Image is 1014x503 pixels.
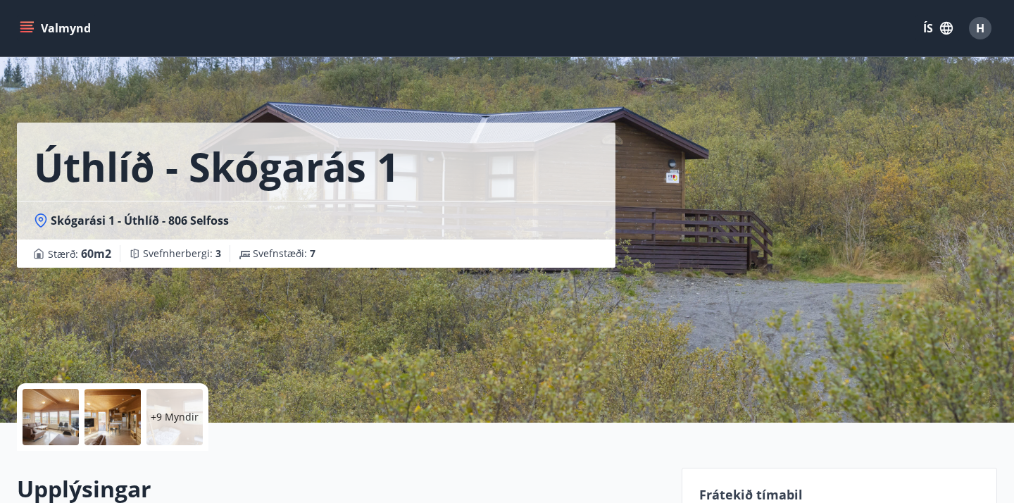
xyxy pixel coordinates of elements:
[976,20,984,36] span: H
[48,245,111,262] span: Stærð :
[143,247,221,261] span: Svefnherbergi :
[17,15,96,41] button: menu
[151,410,199,424] p: +9 Myndir
[51,213,229,228] span: Skógarási 1 - Úthlíð - 806 Selfoss
[310,247,315,260] span: 7
[215,247,221,260] span: 3
[915,15,960,41] button: ÍS
[34,139,399,193] h1: Úthlíð - Skógarás 1
[963,11,997,45] button: H
[253,247,315,261] span: Svefnstæði :
[81,246,111,261] span: 60 m2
